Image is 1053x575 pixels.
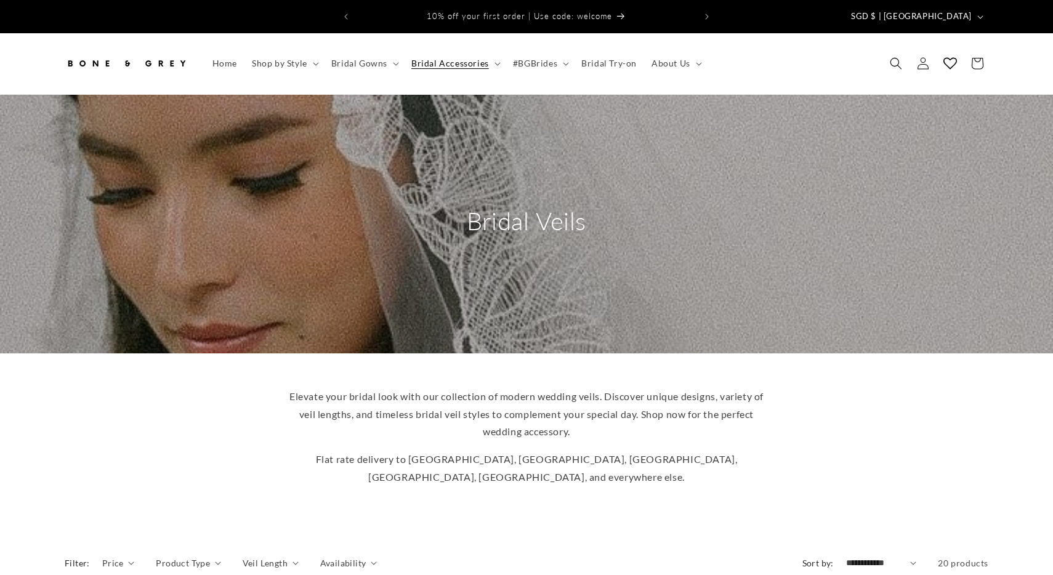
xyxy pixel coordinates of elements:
summary: Bridal Accessories [404,50,506,76]
span: Bridal Try-on [581,58,637,69]
span: Product Type [156,557,210,569]
summary: About Us [644,50,707,76]
span: Home [212,58,237,69]
span: SGD $ | [GEOGRAPHIC_DATA] [851,10,972,23]
span: Bridal Gowns [331,58,387,69]
summary: Product Type (0 selected) [156,557,220,569]
summary: Price [102,557,135,569]
a: Bone and Grey Bridal [60,46,193,82]
h2: Bridal Veils [409,205,643,237]
p: Elevate your bridal look with our collection of modern wedding veils. Discover unique designs, va... [286,388,767,441]
summary: Bridal Gowns [324,50,404,76]
button: Next announcement [693,5,720,28]
span: Shop by Style [252,58,307,69]
button: SGD $ | [GEOGRAPHIC_DATA] [844,5,988,28]
summary: Shop by Style [244,50,324,76]
summary: #BGBrides [506,50,574,76]
img: Bone and Grey Bridal [65,50,188,77]
span: #BGBrides [513,58,557,69]
button: Previous announcement [333,5,360,28]
summary: Availability (0 selected) [320,557,377,569]
summary: Veil Length (0 selected) [243,557,299,569]
label: Sort by: [802,558,834,568]
span: Bridal Accessories [411,58,489,69]
a: Bridal Try-on [574,50,644,76]
p: Flat rate delivery to [GEOGRAPHIC_DATA], [GEOGRAPHIC_DATA], [GEOGRAPHIC_DATA], [GEOGRAPHIC_DATA],... [286,451,767,486]
span: Veil Length [243,557,288,569]
summary: Search [882,50,910,77]
span: 20 products [938,558,988,568]
span: About Us [652,58,690,69]
span: Availability [320,557,366,569]
span: Price [102,557,124,569]
h2: Filter: [65,557,90,569]
span: 10% off your first order | Use code: welcome [427,11,612,21]
a: Home [205,50,244,76]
